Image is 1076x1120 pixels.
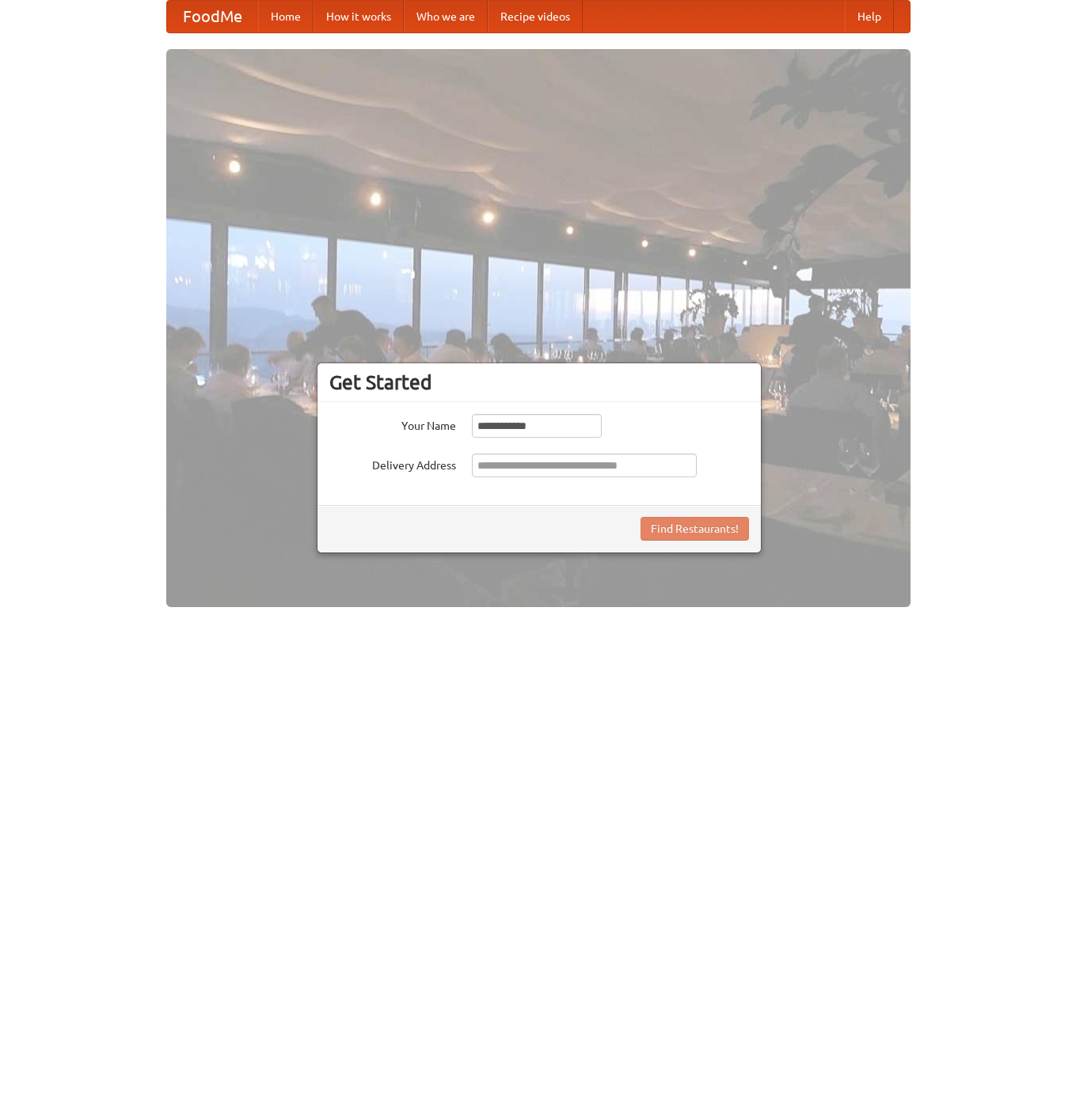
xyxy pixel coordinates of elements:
[329,370,749,394] h3: Get Started
[329,414,456,434] label: Your Name
[167,1,258,32] a: FoodMe
[488,1,583,32] a: Recipe videos
[258,1,314,32] a: Home
[641,517,749,541] button: Find Restaurants!
[845,1,894,32] a: Help
[329,454,456,473] label: Delivery Address
[314,1,404,32] a: How it works
[404,1,488,32] a: Who we are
